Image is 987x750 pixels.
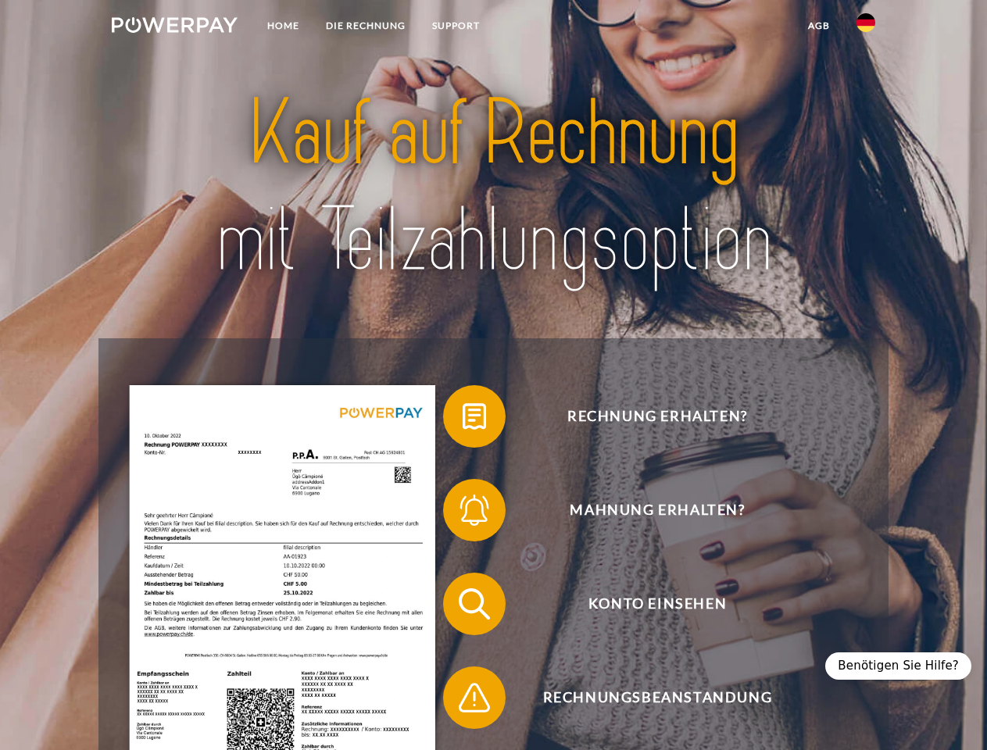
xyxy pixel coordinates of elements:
img: logo-powerpay-white.svg [112,17,238,33]
a: Home [254,12,313,40]
button: Mahnung erhalten? [443,479,849,541]
span: Rechnung erhalten? [466,385,849,448]
img: de [856,13,875,32]
img: qb_bill.svg [455,397,494,436]
img: qb_warning.svg [455,678,494,717]
img: qb_search.svg [455,584,494,623]
span: Mahnung erhalten? [466,479,849,541]
div: Benötigen Sie Hilfe? [825,652,971,680]
a: DIE RECHNUNG [313,12,419,40]
span: Rechnungsbeanstandung [466,666,849,729]
img: title-powerpay_de.svg [149,75,838,299]
img: qb_bell.svg [455,491,494,530]
a: agb [795,12,843,40]
button: Rechnungsbeanstandung [443,666,849,729]
button: Rechnung erhalten? [443,385,849,448]
button: Konto einsehen [443,573,849,635]
span: Konto einsehen [466,573,849,635]
a: SUPPORT [419,12,493,40]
